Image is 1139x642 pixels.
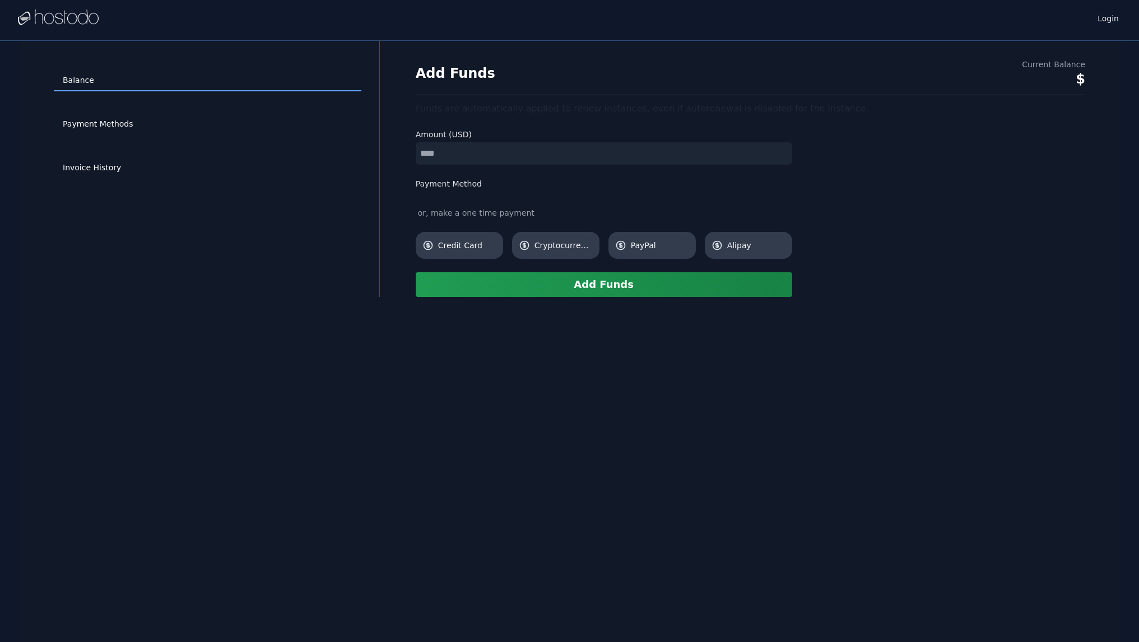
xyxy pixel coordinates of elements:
label: Amount (USD) [416,129,792,140]
span: Cryptocurrency [534,240,593,251]
div: $ [1022,70,1085,88]
label: Payment Method [416,178,792,189]
span: Alipay [727,240,785,251]
a: Payment Methods [54,114,361,135]
span: Credit Card [438,240,496,251]
img: Logo [18,10,99,26]
button: Add Funds [416,272,792,297]
a: Balance [54,70,361,91]
a: Login [1095,11,1121,24]
div: Funds are automatically applied to renew instances, even if autorenewal is disabled for the insta... [416,102,1085,115]
a: Invoice History [54,157,361,179]
h1: Add Funds [416,64,495,82]
span: PayPal [631,240,689,251]
div: Current Balance [1022,59,1085,70]
div: or, make a one time payment [416,207,792,218]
